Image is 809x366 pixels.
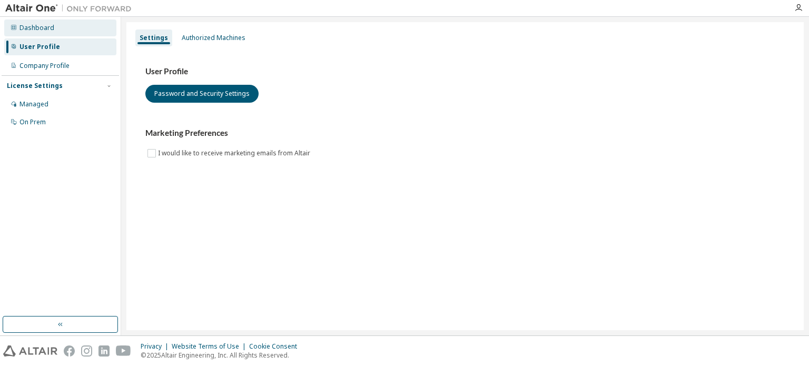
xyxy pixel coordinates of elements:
[19,100,48,108] div: Managed
[19,24,54,32] div: Dashboard
[3,345,57,357] img: altair_logo.svg
[5,3,137,14] img: Altair One
[158,147,312,160] label: I would like to receive marketing emails from Altair
[145,128,785,139] h3: Marketing Preferences
[7,82,63,90] div: License Settings
[145,85,259,103] button: Password and Security Settings
[182,34,245,42] div: Authorized Machines
[249,342,303,351] div: Cookie Consent
[19,118,46,126] div: On Prem
[98,345,110,357] img: linkedin.svg
[19,62,70,70] div: Company Profile
[141,351,303,360] p: © 2025 Altair Engineering, Inc. All Rights Reserved.
[81,345,92,357] img: instagram.svg
[64,345,75,357] img: facebook.svg
[19,43,60,51] div: User Profile
[141,342,172,351] div: Privacy
[145,66,785,77] h3: User Profile
[116,345,131,357] img: youtube.svg
[172,342,249,351] div: Website Terms of Use
[140,34,168,42] div: Settings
